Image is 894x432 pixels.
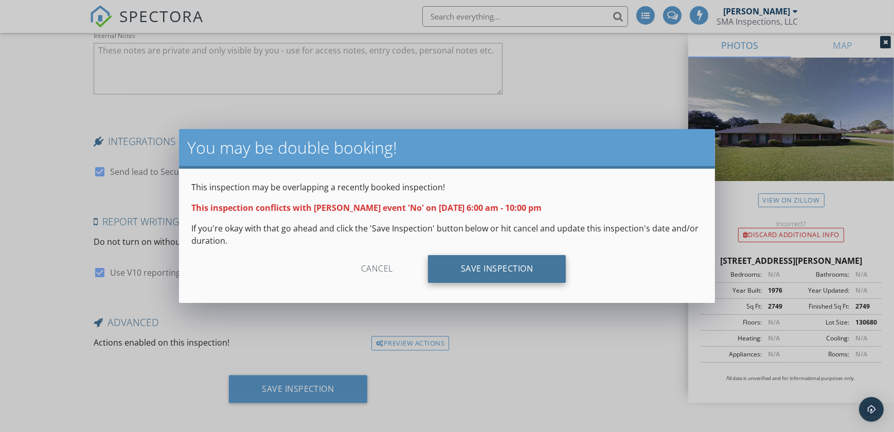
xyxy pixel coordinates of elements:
[187,137,707,158] h2: You may be double booking!
[328,255,426,283] div: Cancel
[191,202,542,213] strong: This inspection conflicts with [PERSON_NAME] event 'No' on [DATE] 6:00 am - 10:00 pm
[191,222,703,247] p: If you're okay with that go ahead and click the 'Save Inspection' button below or hit cancel and ...
[428,255,566,283] div: Save Inspection
[191,181,703,193] p: This inspection may be overlapping a recently booked inspection!
[859,397,884,422] div: Open Intercom Messenger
